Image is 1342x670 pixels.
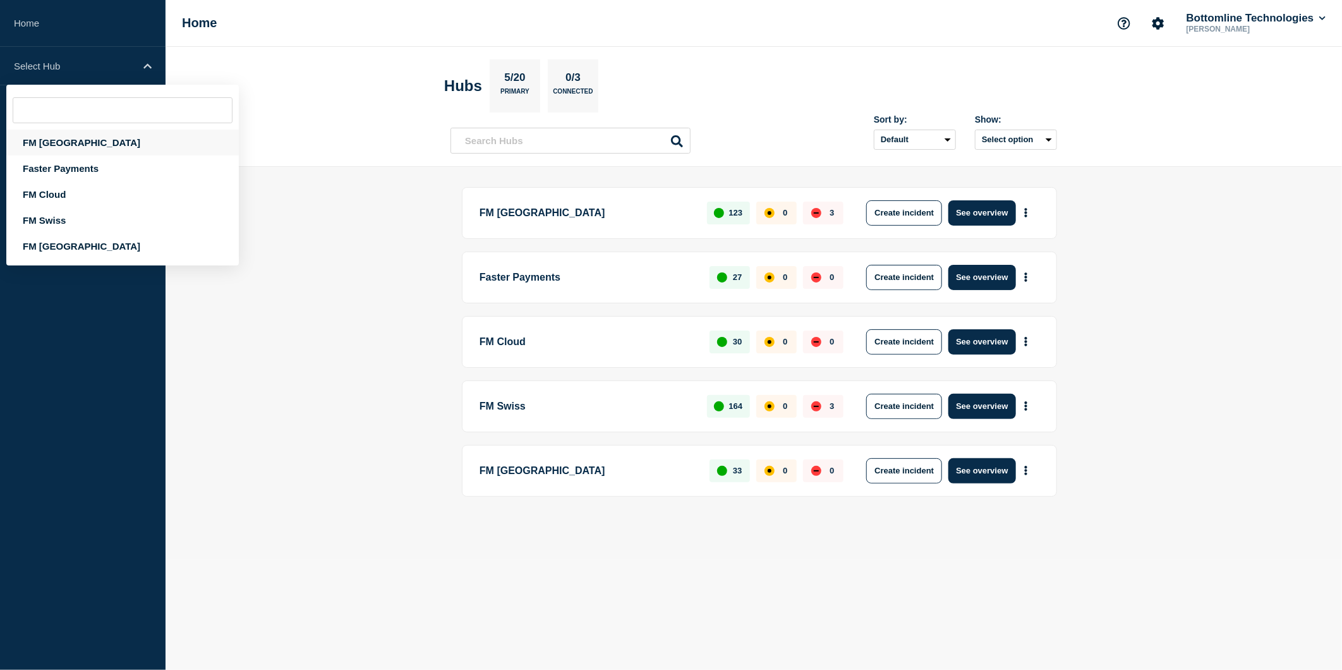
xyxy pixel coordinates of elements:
input: Search Hubs [450,128,691,154]
p: 33 [733,466,742,475]
p: 164 [729,401,743,411]
p: FM [GEOGRAPHIC_DATA] [480,200,692,226]
div: up [714,208,724,218]
div: down [811,272,821,283]
p: Connected [553,88,593,101]
div: down [811,337,821,347]
h1: Home [182,16,217,30]
p: 0/3 [561,71,586,88]
button: Support [1111,10,1137,37]
div: up [714,401,724,411]
p: 30 [733,337,742,346]
p: 0 [830,337,834,346]
p: 0 [783,272,787,282]
div: Faster Payments [6,155,239,181]
button: See overview [948,200,1015,226]
p: 0 [783,401,787,411]
button: Create incident [866,329,942,355]
div: Sort by: [874,114,956,125]
button: More actions [1018,201,1034,224]
div: up [717,272,727,283]
p: 123 [729,208,743,217]
div: FM Swiss [6,207,239,233]
button: See overview [948,394,1015,419]
button: Select option [975,130,1057,150]
button: Create incident [866,265,942,290]
div: up [717,466,727,476]
button: Create incident [866,458,942,484]
p: FM Swiss [480,394,692,419]
p: 0 [830,466,834,475]
button: More actions [1018,459,1034,482]
button: See overview [948,265,1015,290]
button: See overview [948,458,1015,484]
button: See overview [948,329,1015,355]
button: More actions [1018,330,1034,353]
button: More actions [1018,265,1034,289]
div: Show: [975,114,1057,125]
button: Create incident [866,200,942,226]
div: down [811,466,821,476]
button: More actions [1018,394,1034,418]
div: FM Cloud [6,181,239,207]
p: 0 [830,272,834,282]
div: affected [765,466,775,476]
p: 3 [830,401,834,411]
select: Sort by [874,130,956,150]
div: FM [GEOGRAPHIC_DATA] [6,130,239,155]
p: 0 [783,208,787,217]
div: affected [765,337,775,347]
p: 0 [783,337,787,346]
button: Create incident [866,394,942,419]
p: FM Cloud [480,329,695,355]
h2: Hubs [444,77,482,95]
button: Bottomline Technologies [1184,12,1328,25]
p: FM [GEOGRAPHIC_DATA] [480,458,695,484]
div: affected [765,401,775,411]
div: FM [GEOGRAPHIC_DATA] [6,233,239,259]
p: Primary [500,88,529,101]
div: affected [765,208,775,218]
p: 5/20 [500,71,530,88]
div: down [811,401,821,411]
p: [PERSON_NAME] [1184,25,1315,33]
button: Account settings [1145,10,1171,37]
div: down [811,208,821,218]
div: affected [765,272,775,283]
p: Faster Payments [480,265,695,290]
div: up [717,337,727,347]
p: Select Hub [14,61,135,71]
p: 27 [733,272,742,282]
p: 0 [783,466,787,475]
p: 3 [830,208,834,217]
